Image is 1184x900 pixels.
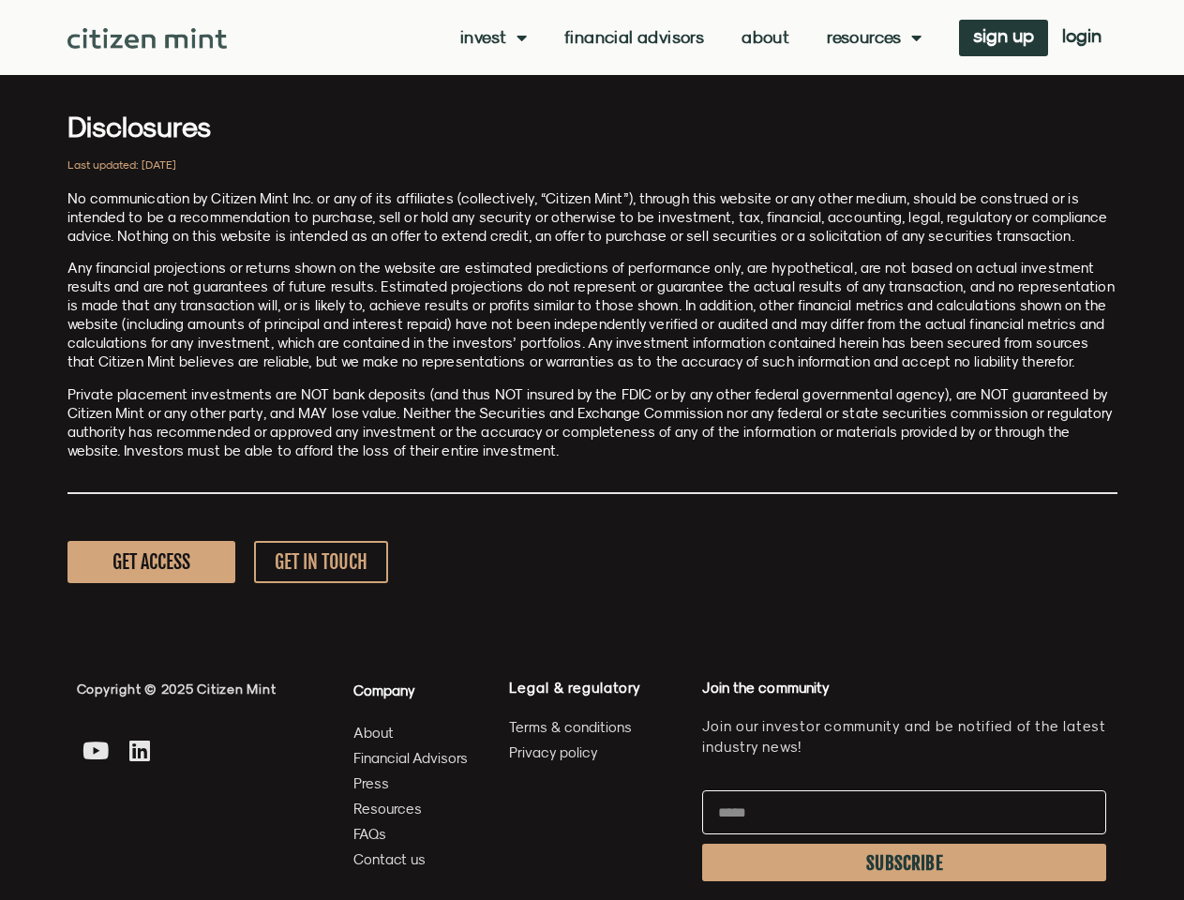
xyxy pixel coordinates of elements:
span: Terms & conditions [509,715,632,739]
a: GET IN TOUCH [254,541,388,583]
span: Financial Advisors [353,746,468,770]
span: SUBSCRIBE [866,856,943,871]
p: Any financial projections or returns shown on the website are estimated predictions of performanc... [67,259,1117,371]
a: Resources [827,28,922,47]
a: Terms & conditions [509,715,683,739]
span: sign up [973,29,1034,42]
a: Privacy policy [509,741,683,764]
span: Press [353,772,389,795]
a: Invest [460,28,527,47]
span: Copyright © 2025 Citizen Mint [77,682,277,697]
button: SUBSCRIBE [702,844,1106,881]
span: Contact us [353,847,426,871]
a: sign up [959,20,1048,56]
span: GET ACCESS [112,550,190,574]
a: Contact us [353,847,469,871]
a: Resources [353,797,469,820]
span: FAQs [353,822,386,846]
span: Resources [353,797,422,820]
a: Financial Advisors [353,746,469,770]
h2: Last updated: [DATE] [67,159,1117,171]
a: GET ACCESS [67,541,235,583]
span: About [353,721,394,744]
form: Newsletter [702,790,1106,891]
p: No communication by Citizen Mint Inc. or any of its affiliates (collectively, “Citizen Mint”), th... [67,189,1117,246]
img: Citizen Mint [67,28,228,49]
p: Join our investor community and be notified of the latest industry news! [702,716,1106,757]
a: FAQs [353,822,469,846]
h3: Disclosures [67,112,1117,141]
h4: Company [353,679,469,702]
a: About [353,721,469,744]
a: Press [353,772,469,795]
nav: Menu [460,28,922,47]
h4: Join the community [702,679,1106,697]
span: GET IN TOUCH [275,550,367,574]
p: Private placement investments are NOT bank deposits (and thus NOT insured by the FDIC or by any o... [67,385,1117,460]
h4: Legal & regulatory [509,679,683,697]
a: About [742,28,789,47]
a: Financial Advisors [564,28,704,47]
a: login [1048,20,1116,56]
span: Privacy policy [509,741,598,764]
span: login [1062,29,1102,42]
